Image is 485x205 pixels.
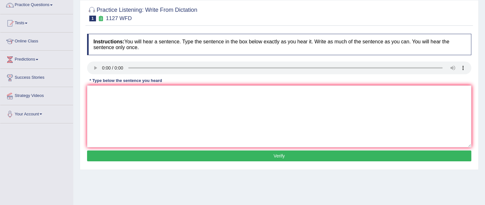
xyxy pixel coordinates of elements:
small: 1127 WFD [106,15,132,21]
button: Verify [87,150,471,161]
a: Your Account [0,105,73,121]
a: Strategy Videos [0,87,73,103]
h4: You will hear a sentence. Type the sentence in the box below exactly as you hear it. Write as muc... [87,34,471,55]
h2: Practice Listening: Write From Dictation [87,5,197,21]
span: 1 [89,16,96,21]
a: Online Class [0,33,73,48]
b: Instructions: [93,39,124,44]
a: Predictions [0,51,73,67]
a: Tests [0,14,73,30]
div: * Type below the sentence you heard [87,77,165,84]
a: Success Stories [0,69,73,85]
small: Exam occurring question [98,16,104,22]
